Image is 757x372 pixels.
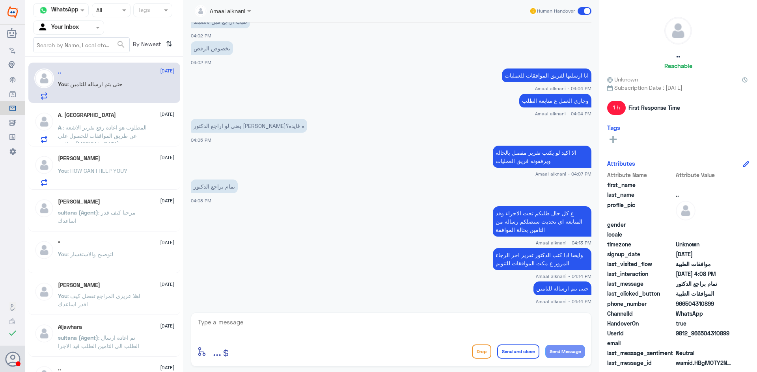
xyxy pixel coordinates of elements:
[34,112,54,131] img: defaultAdmin.png
[676,260,733,268] span: موافقات الطبية
[58,282,100,289] h5: Ahmad Mansi
[58,198,100,205] h5: Ahmed
[676,240,733,248] span: Unknown
[58,155,100,162] h5: Muhammad Imran Khan
[628,104,680,112] span: First Response Time
[676,191,733,199] span: ..
[34,240,54,260] img: defaultAdmin.png
[166,37,172,50] i: ⇅
[493,146,591,168] p: 11/10/2025, 4:07 PM
[607,230,674,239] span: locale
[160,239,174,246] span: [DATE]
[34,68,54,88] img: defaultAdmin.png
[535,85,591,92] span: Amaal alknani - 04:04 PM
[136,6,150,16] div: Tags
[607,101,626,115] span: 1 h
[7,6,18,19] img: Widebot Logo
[34,198,54,218] img: defaultAdmin.png
[116,40,126,49] span: search
[58,292,140,307] span: : اهلا عزيزي المراجع تفضل كيف اقدر اساعدك
[191,180,238,193] p: 11/10/2025, 4:08 PM
[191,119,307,133] p: 11/10/2025, 4:05 PM
[676,309,733,318] span: 2
[536,273,591,279] span: Amaal alknani - 04:14 PM
[213,344,221,358] span: ...
[535,170,591,177] span: Amaal alknani - 04:07 PM
[676,220,733,229] span: null
[8,328,17,338] i: check
[160,67,174,74] span: [DATE]
[58,292,67,299] span: You
[37,22,49,33] img: yourInbox.svg
[536,239,591,246] span: Amaal alknani - 04:13 PM
[535,110,591,117] span: Amaal alknani - 04:04 PM
[607,160,635,167] h6: Attributes
[607,300,674,308] span: phone_number
[160,322,174,329] span: [DATE]
[607,124,620,131] h6: Tags
[607,75,638,83] span: Unknown
[545,345,585,358] button: Send Message
[607,220,674,229] span: gender
[665,17,692,44] img: defaultAdmin.png
[607,349,674,357] span: last_message_sentiment
[676,359,733,367] span: wamid.HBgMOTY2NTA0MzEwODk5FQIAEhgUM0E0RTVBMTY4NUI5NDBGQUYyMDUA
[607,181,674,189] span: first_name
[607,359,674,367] span: last_message_id
[58,240,60,247] h5: °
[58,209,98,216] span: sultana (Agent)
[607,309,674,318] span: ChannelId
[676,50,680,59] h5: ..
[160,111,174,118] span: [DATE]
[191,60,211,65] span: 04:02 PM
[676,339,733,347] span: null
[34,282,54,302] img: defaultAdmin.png
[191,137,211,143] span: 04:05 PM
[676,319,733,328] span: true
[34,38,129,52] input: Search by Name, Local etc…
[676,279,733,288] span: تمام براجع الدكتور
[607,171,674,179] span: Attribute Name
[676,201,695,220] img: defaultAdmin.png
[676,250,733,258] span: 2025-10-11T11:43:32.096Z
[676,349,733,357] span: 0
[664,62,692,69] h6: Reachable
[537,7,575,15] span: Human Handover
[676,300,733,308] span: 966504310899
[58,124,147,147] span: : المطلوب هو اعادة رفع تقرير الاشعة عن طريق الموافقات للحصول علي موافقة [MEDICAL_DATA]
[519,94,591,107] p: 11/10/2025, 4:04 PM
[58,334,139,349] span: : تم اعادة ارسال الطلب الى التامين الطلب قيد الاجرا
[130,37,163,53] span: By Newest
[607,339,674,347] span: email
[676,329,733,337] span: 9812_966504310899
[160,364,174,371] span: [DATE]
[34,324,54,343] img: defaultAdmin.png
[607,279,674,288] span: last_message
[213,342,221,360] button: ...
[502,68,591,82] p: 11/10/2025, 4:04 PM
[58,365,61,372] h5: ..
[58,68,61,75] h5: ..
[607,329,674,337] span: UserId
[607,240,674,248] span: timezone
[58,81,67,87] span: You
[191,198,211,203] span: 04:08 PM
[191,33,211,38] span: 04:02 PM
[67,81,123,87] span: : حتى يتم ارساله للتامين
[67,251,113,257] span: : لتوضيح والاستفسار
[607,201,674,219] span: profile_pic
[676,289,733,298] span: الموافقات الطبية
[607,270,674,278] span: last_interaction
[160,281,174,288] span: [DATE]
[5,352,20,366] button: Avatar
[607,250,674,258] span: signup_date
[160,154,174,161] span: [DATE]
[607,191,674,199] span: last_name
[607,83,749,92] span: Subscription Date : [DATE]
[676,230,733,239] span: null
[493,248,591,270] p: 11/10/2025, 4:14 PM
[160,197,174,204] span: [DATE]
[116,38,126,51] button: search
[58,124,63,131] span: A.
[191,41,233,55] p: 11/10/2025, 4:02 PM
